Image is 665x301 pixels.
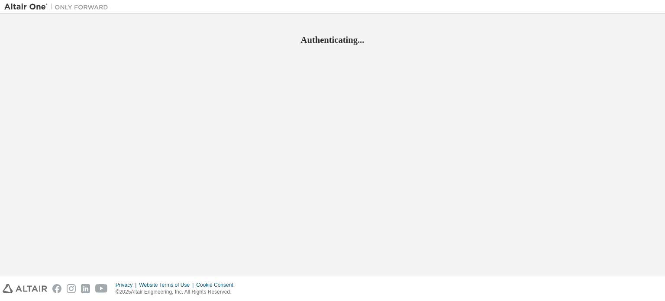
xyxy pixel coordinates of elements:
[4,34,661,45] h2: Authenticating...
[196,282,238,288] div: Cookie Consent
[52,284,61,293] img: facebook.svg
[116,282,139,288] div: Privacy
[116,288,239,296] p: © 2025 Altair Engineering, Inc. All Rights Reserved.
[4,3,113,11] img: Altair One
[95,284,108,293] img: youtube.svg
[67,284,76,293] img: instagram.svg
[3,284,47,293] img: altair_logo.svg
[139,282,196,288] div: Website Terms of Use
[81,284,90,293] img: linkedin.svg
